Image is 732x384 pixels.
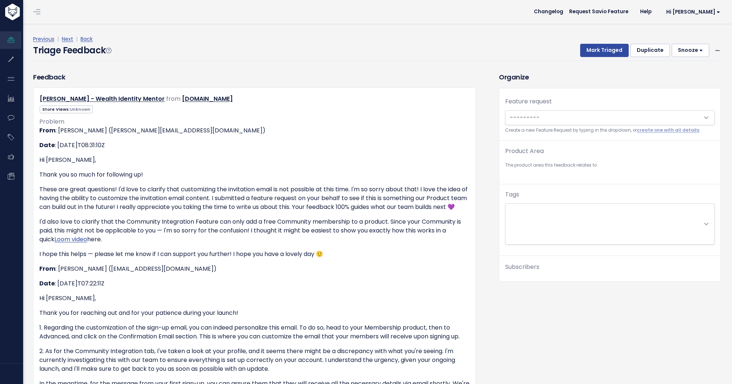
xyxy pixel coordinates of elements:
[637,127,699,133] a: create one with all details
[505,161,715,169] small: The product area this feedback relates to
[563,6,634,17] a: Request Savio Feature
[39,294,469,303] p: Hi [PERSON_NAME],
[499,72,721,82] h3: Organize
[33,35,54,43] a: Previous
[505,127,715,134] small: Create a new Feature Request by typing in the dropdown, or .
[70,106,90,112] span: Unknown
[657,6,726,18] a: Hi [PERSON_NAME]
[39,279,55,288] strong: Date
[33,72,65,82] h3: Feedback
[75,35,79,43] span: |
[39,126,469,135] p: : [PERSON_NAME] ([PERSON_NAME][EMAIL_ADDRESS][DOMAIN_NAME])
[39,126,56,135] strong: From
[631,44,670,57] button: Duplicate
[39,217,469,244] p: I'd also love to clarify that the Community Integration Feature can only add a free Community mem...
[40,95,165,103] a: [PERSON_NAME] - Wealth Identity Mentor
[505,263,539,271] span: Subscribers
[666,9,720,15] span: Hi [PERSON_NAME]
[39,141,469,150] p: : [DATE]T08:31:10Z
[505,97,552,106] label: Feature request
[39,141,55,149] strong: Date
[580,44,629,57] button: Mark Triaged
[39,170,469,179] p: Thank you so much for following up!
[534,9,563,14] span: Changelog
[62,35,73,43] a: Next
[39,117,64,126] span: Problem
[182,95,233,103] a: [DOMAIN_NAME]
[39,279,469,288] p: : [DATE]T07:22:11Z
[505,147,544,156] label: Product Area
[39,250,469,259] p: I hope this helps — please let me know if I can support you further! I hope you have a lovely day 🙂
[39,185,469,211] p: These are great questions! I'd love to clarify that customizing the invitation email is not possi...
[3,4,60,20] img: logo-white.9d6f32f41409.svg
[39,264,469,273] p: : [PERSON_NAME] ([EMAIL_ADDRESS][DOMAIN_NAME])
[39,347,469,373] p: 2. As for the Community Integration tab, I've taken a look at your profile, and it seems there mi...
[39,309,469,317] p: Thank you for reaching out and for your patience during your launch!
[40,106,93,113] span: Store Views:
[33,44,111,57] h4: Triage Feedback
[166,95,181,103] span: from
[56,35,60,43] span: |
[54,235,87,243] a: Loom video
[672,44,709,57] button: Snooze
[505,190,519,199] label: Tags
[81,35,93,43] a: Back
[634,6,657,17] a: Help
[39,264,56,273] strong: From
[39,323,469,341] p: 1. Regarding the customization of the sign-up email, you can indeed personalize this email. To do...
[39,156,469,164] p: Hi [PERSON_NAME],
